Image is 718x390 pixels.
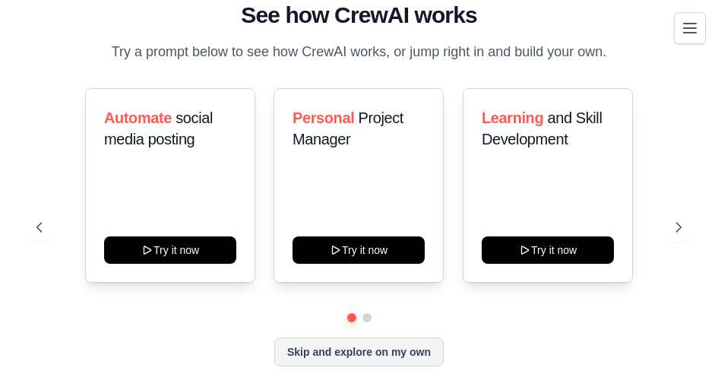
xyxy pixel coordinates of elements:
[104,41,615,63] p: Try a prompt below to see how CrewAI works, or jump right in and build your own.
[482,109,543,126] span: Learning
[642,317,718,390] iframe: Chat Widget
[674,12,706,44] button: Toggle navigation
[482,109,602,147] span: and Skill Development
[482,236,614,264] button: Try it now
[104,236,236,264] button: Try it now
[293,109,403,147] span: Project Manager
[293,236,425,264] button: Try it now
[36,2,682,29] h1: See how CrewAI works
[104,109,172,126] span: Automate
[274,338,444,366] button: Skip and explore on my own
[293,109,354,126] span: Personal
[104,109,213,147] span: social media posting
